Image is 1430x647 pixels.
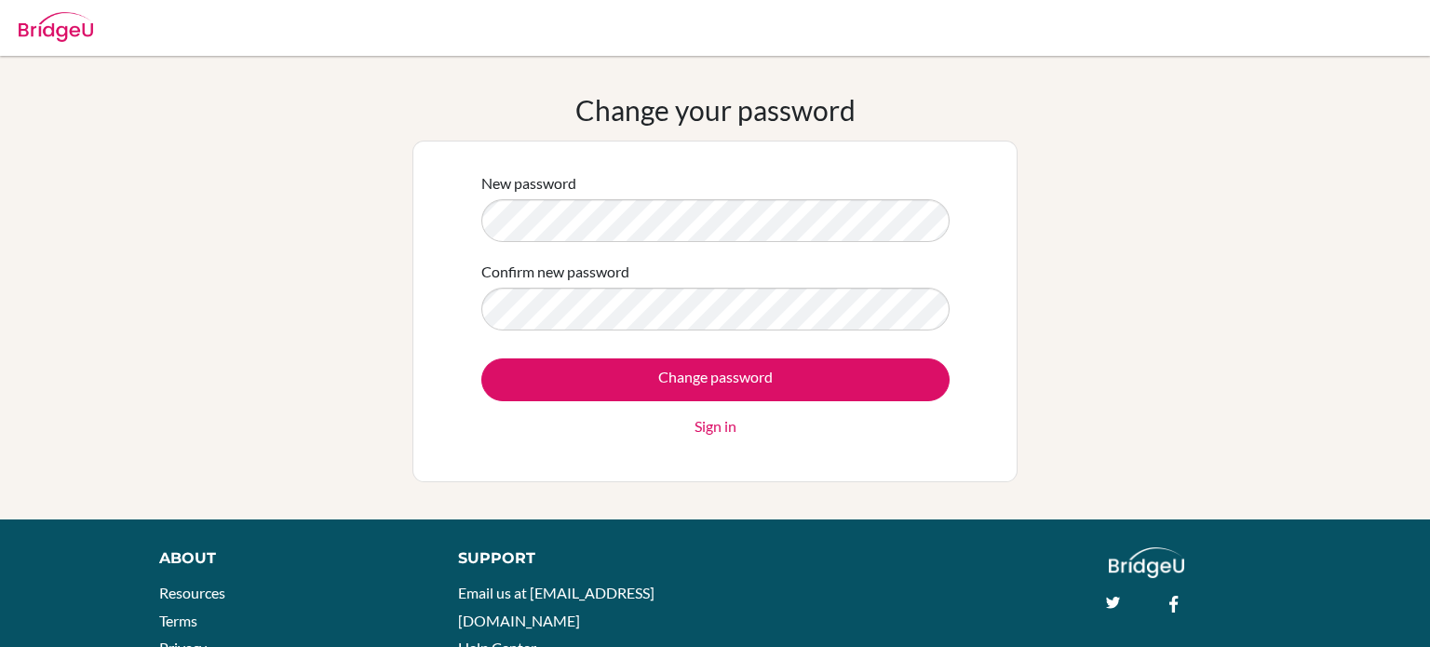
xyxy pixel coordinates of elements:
a: Sign in [695,415,736,438]
img: Bridge-U [19,12,93,42]
input: Change password [481,358,950,401]
div: Support [458,547,695,570]
label: Confirm new password [481,261,629,283]
a: Terms [159,612,197,629]
a: Resources [159,584,225,601]
img: logo_white@2x-f4f0deed5e89b7ecb1c2cc34c3e3d731f90f0f143d5ea2071677605dd97b5244.png [1109,547,1184,578]
div: About [159,547,416,570]
h1: Change your password [575,93,856,127]
a: Email us at [EMAIL_ADDRESS][DOMAIN_NAME] [458,584,654,629]
label: New password [481,172,576,195]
